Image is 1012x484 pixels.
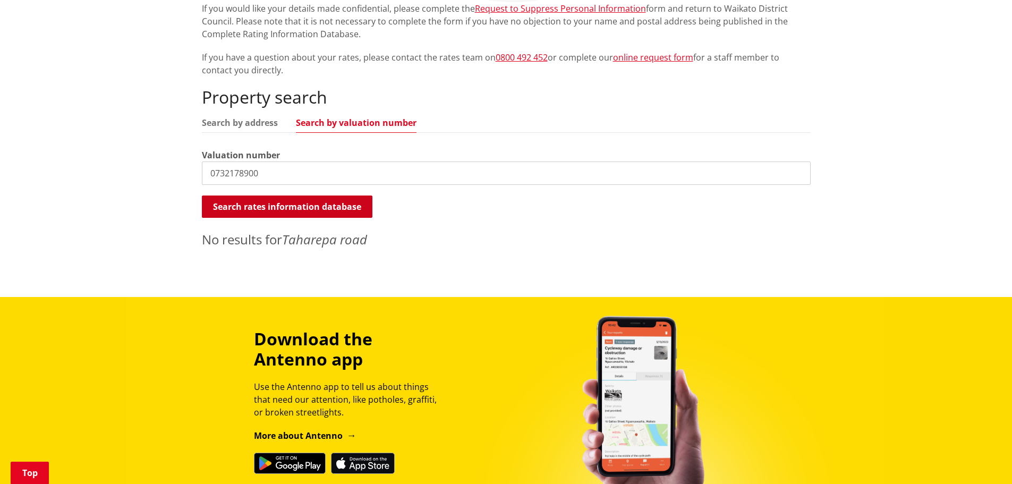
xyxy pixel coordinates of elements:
[11,462,49,484] a: Top
[254,430,356,441] a: More about Antenno
[202,87,811,107] h2: Property search
[202,149,280,162] label: Valuation number
[613,52,693,63] a: online request form
[202,162,811,185] input: e.g. 03920/020.01A
[254,453,326,474] img: Get it on Google Play
[202,51,811,77] p: If you have a question about your rates, please contact the rates team on or complete our for a s...
[202,118,278,127] a: Search by address
[202,2,811,40] p: If you would like your details made confidential, please complete the form and return to Waikato ...
[475,3,646,14] a: Request to Suppress Personal Information
[202,196,372,218] button: Search rates information database
[496,52,548,63] a: 0800 492 452
[254,380,446,419] p: Use the Antenno app to tell us about things that need our attention, like potholes, graffiti, or ...
[963,439,1001,478] iframe: Messenger Launcher
[254,329,446,370] h3: Download the Antenno app
[296,118,416,127] a: Search by valuation number
[331,453,395,474] img: Download on the App Store
[202,230,811,249] p: No results for
[282,231,367,248] em: Taharepa road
